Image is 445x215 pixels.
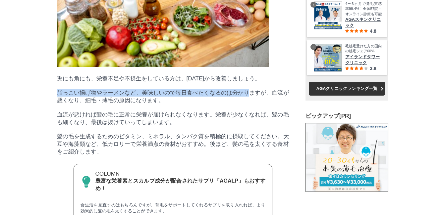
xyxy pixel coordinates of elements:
span: 4.8 [370,28,376,33]
p: 兎にも角にも、栄養不足や不摂生をしている方は、[DATE]から改善しましょう。 [57,75,289,82]
span: COLUMN [95,171,265,177]
h3: ピックアップ[PR] [306,112,388,120]
a: AGAスキンクリニック 4〜6ヶ月で発毛実感率99.4%！全国57院・オンライン診療も可能 AGAスキンクリニック 4.8 [314,1,382,33]
span: 4〜6ヶ月で発毛実感率99.4%！全国57院・オンライン診療も可能 [345,1,382,16]
a: AGAクリニックランキング一覧 [309,81,385,95]
p: 髪の毛を生成するためのビタミン、ミネラル、タンパク質を積極的に摂取してください。大豆や海藻類など、低カロリーで栄養満点の食材がおすすめ。後ほど、髪の毛を太くする食材をご紹介します。 [57,133,289,155]
img: アイランドタワークリニック [314,44,342,71]
img: AGAメディカルケアクリニック [306,123,388,192]
a: アイランドタワークリニック 毛植毛受けた方の国内の植毛シェア60% アイランドタワークリニック 3.8 [314,43,382,71]
p: 食生活を見直すのはもちろんですが、育毛をサポートしてくれるサプリを取り入れれば、より効果的に髪の毛を太くすることができます。 [81,202,265,214]
span: AGAスキンクリニック [345,16,382,28]
p: 脂っこい揚げ物やラーメンなど、美味しいので毎日食べたくなるのは分かりますが、血流が悪くなり、細毛・薄毛の原因になります。 [57,89,289,104]
span: アイランドタワークリニック [345,54,382,65]
span: 毛植毛受けた方の国内の植毛シェア60% [345,43,382,54]
p: 血流が悪ければ髪の毛に正常に栄養が届けられなくなります。栄養が少なくなれば、髪の毛も細くなり、最後は抜けていってしまいます。 [57,111,289,126]
strong: 豊富な栄養素とスカルプ成分が配合されたサプリ「AGALP」もおすすめ！ [95,178,265,191]
img: AGAスキンクリニック [314,1,342,29]
span: 3.8 [370,65,376,71]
